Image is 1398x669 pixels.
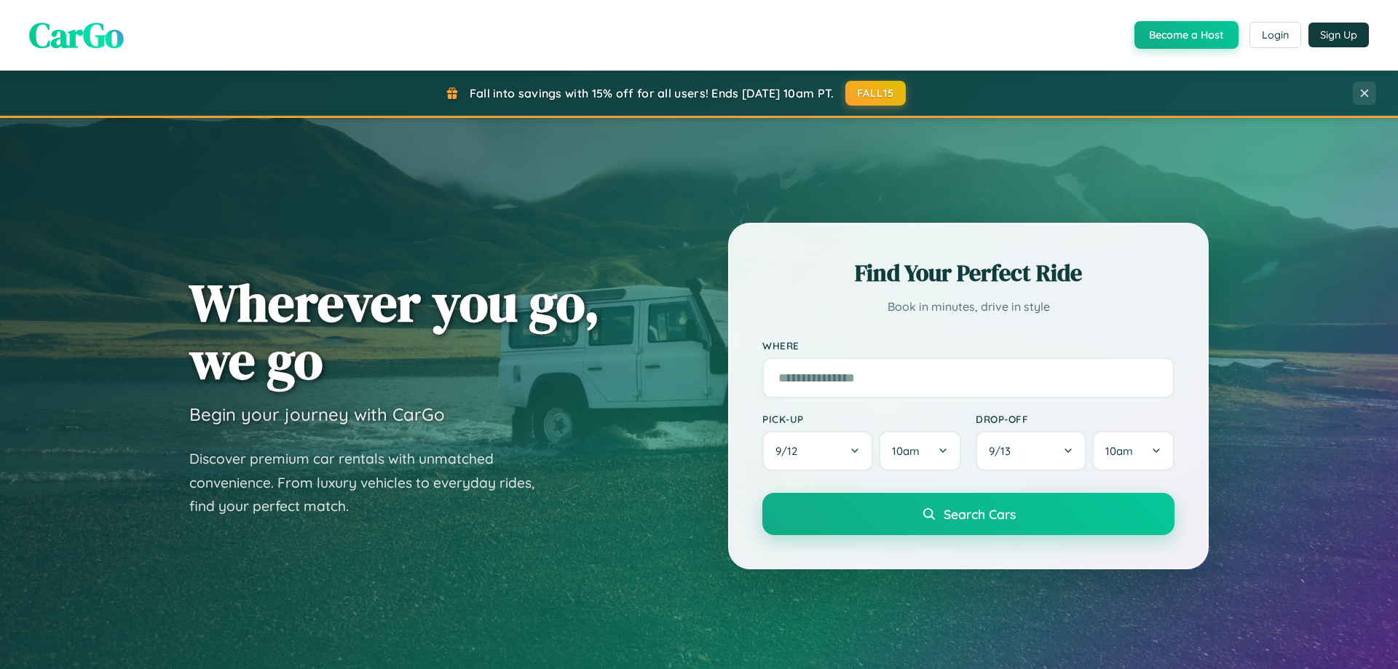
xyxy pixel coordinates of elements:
[1249,22,1301,48] button: Login
[944,506,1016,522] span: Search Cars
[1308,23,1369,47] button: Sign Up
[1105,444,1133,458] span: 10am
[1092,431,1174,471] button: 10am
[976,431,1086,471] button: 9/13
[29,11,124,59] span: CarGo
[189,403,445,425] h3: Begin your journey with CarGo
[762,296,1174,317] p: Book in minutes, drive in style
[762,431,873,471] button: 9/12
[762,257,1174,289] h2: Find Your Perfect Ride
[189,447,553,518] p: Discover premium car rentals with unmatched convenience. From luxury vehicles to everyday rides, ...
[762,493,1174,535] button: Search Cars
[762,339,1174,352] label: Where
[1134,21,1239,49] button: Become a Host
[775,444,805,458] span: 9 / 12
[892,444,920,458] span: 10am
[762,413,961,425] label: Pick-up
[470,86,834,100] span: Fall into savings with 15% off for all users! Ends [DATE] 10am PT.
[189,274,600,389] h1: Wherever you go, we go
[845,81,907,106] button: FALL15
[879,431,961,471] button: 10am
[989,444,1018,458] span: 9 / 13
[976,413,1174,425] label: Drop-off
